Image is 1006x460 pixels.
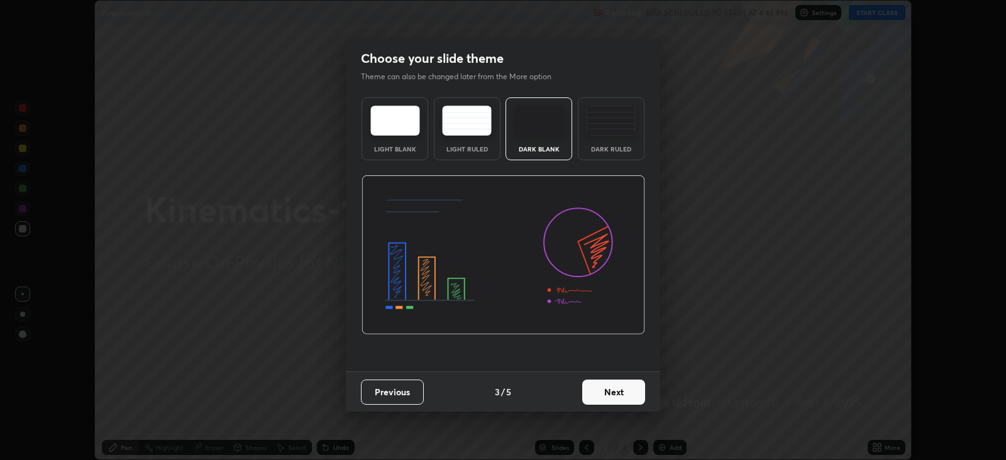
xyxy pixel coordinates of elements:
[361,380,424,405] button: Previous
[370,106,420,136] img: lightTheme.e5ed3b09.svg
[586,106,636,136] img: darkRuledTheme.de295e13.svg
[582,380,645,405] button: Next
[514,146,564,152] div: Dark Blank
[501,385,505,398] h4: /
[361,71,565,82] p: Theme can also be changed later from the More option
[514,106,564,136] img: darkTheme.f0cc69e5.svg
[370,146,420,152] div: Light Blank
[442,146,492,152] div: Light Ruled
[506,385,511,398] h4: 5
[361,50,504,67] h2: Choose your slide theme
[362,175,645,335] img: darkThemeBanner.d06ce4a2.svg
[495,385,500,398] h4: 3
[442,106,492,136] img: lightRuledTheme.5fabf969.svg
[586,146,636,152] div: Dark Ruled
